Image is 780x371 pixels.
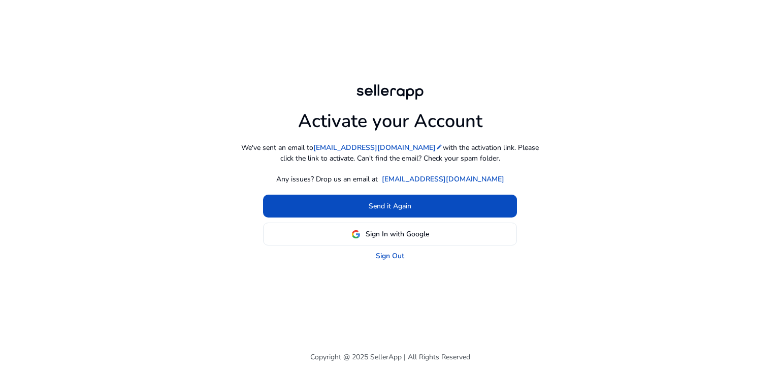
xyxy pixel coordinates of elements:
mat-icon: edit [436,143,443,150]
a: [EMAIL_ADDRESS][DOMAIN_NAME] [382,174,504,184]
p: Any issues? Drop us an email at [276,174,378,184]
a: [EMAIL_ADDRESS][DOMAIN_NAME] [313,142,443,153]
img: google-logo.svg [351,230,361,239]
button: Sign In with Google [263,223,517,245]
h1: Activate your Account [298,102,482,132]
a: Sign Out [376,251,404,261]
button: Send it Again [263,195,517,218]
span: Sign In with Google [366,229,429,239]
p: We've sent an email to with the activation link. Please click the link to activate. Can't find th... [238,142,542,164]
span: Send it Again [369,201,411,211]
